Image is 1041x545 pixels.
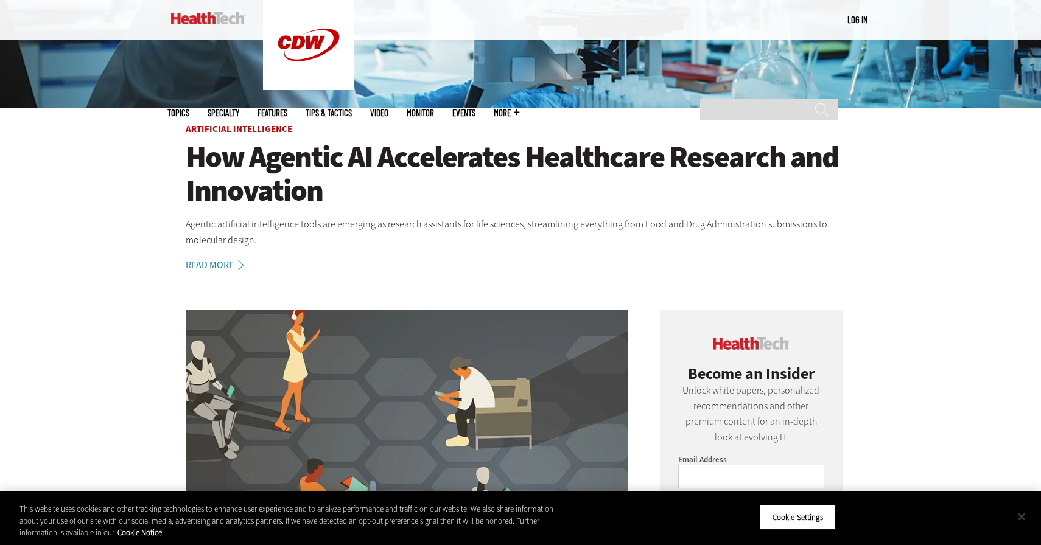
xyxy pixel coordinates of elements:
label: Email Address [678,454,727,465]
a: Tips & Tactics [306,108,352,117]
img: Home [171,12,245,24]
span: More [494,108,519,117]
a: Video [370,108,388,117]
a: Log in [847,14,867,25]
p: Unlock white papers, personalized recommendations and other premium content for an in-depth look ... [678,383,824,445]
span: Specialty [208,108,239,117]
a: MonITor [407,108,434,117]
div: This website uses cookies and other tracking technologies to enhance user experience and to analy... [19,503,573,539]
button: Cookie Settings [760,504,836,530]
div: User menu [847,13,867,26]
a: Read More [186,260,258,270]
button: Close [1008,503,1035,530]
span: Topics [167,108,189,117]
span: Become an Insider [688,363,815,384]
a: More information about your privacy [117,527,162,538]
a: Events [452,108,475,117]
a: CDW [263,80,354,93]
img: cdw insider logo [713,337,789,350]
a: Features [258,108,287,117]
a: How Agentic AI Accelerates Healthcare Research and Innovation [186,141,855,207]
p: Agentic artificial intelligence tools are emerging as research assistants for life sciences, stre... [186,217,855,248]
